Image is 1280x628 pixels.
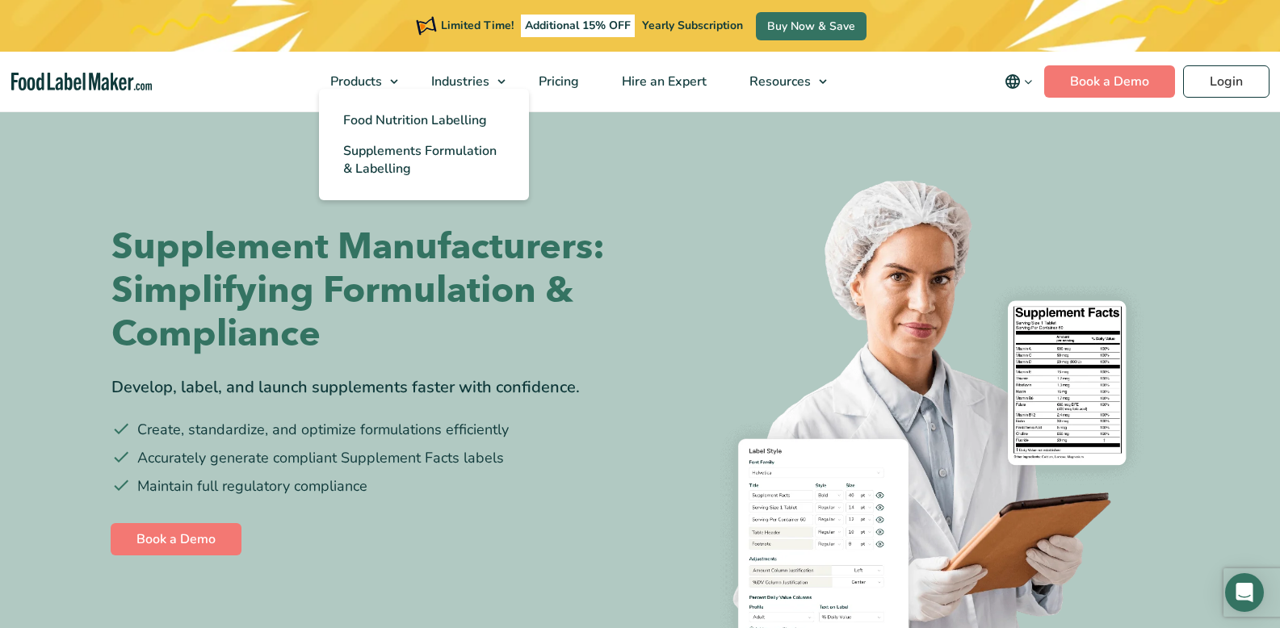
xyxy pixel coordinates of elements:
li: Accurately generate compliant Supplement Facts labels [111,447,628,469]
span: Hire an Expert [617,73,708,90]
span: Products [325,73,384,90]
a: Pricing [518,52,597,111]
h1: Supplement Manufacturers: Simplifying Formulation & Compliance [111,225,628,356]
a: Industries [410,52,514,111]
span: Additional 15% OFF [521,15,635,37]
a: Food Nutrition Labelling [319,105,529,136]
span: Resources [745,73,812,90]
li: Maintain full regulatory compliance [111,475,628,497]
a: Resources [728,52,835,111]
a: Hire an Expert [601,52,724,111]
a: Login [1183,65,1270,98]
span: Limited Time! [441,18,514,33]
div: Open Intercom Messenger [1225,573,1264,612]
span: Food Nutrition Labelling [343,111,487,129]
span: Supplements Formulation & Labelling [343,142,497,178]
span: Yearly Subscription [642,18,743,33]
a: Products [309,52,406,111]
a: Book a Demo [111,523,241,555]
a: Buy Now & Save [756,12,867,40]
li: Create, standardize, and optimize formulations efficiently [111,419,628,441]
a: Supplements Formulation & Labelling [319,136,529,184]
span: Industries [426,73,491,90]
span: Pricing [534,73,581,90]
a: Book a Demo [1044,65,1175,98]
div: Develop, label, and launch supplements faster with confidence. [111,375,628,400]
